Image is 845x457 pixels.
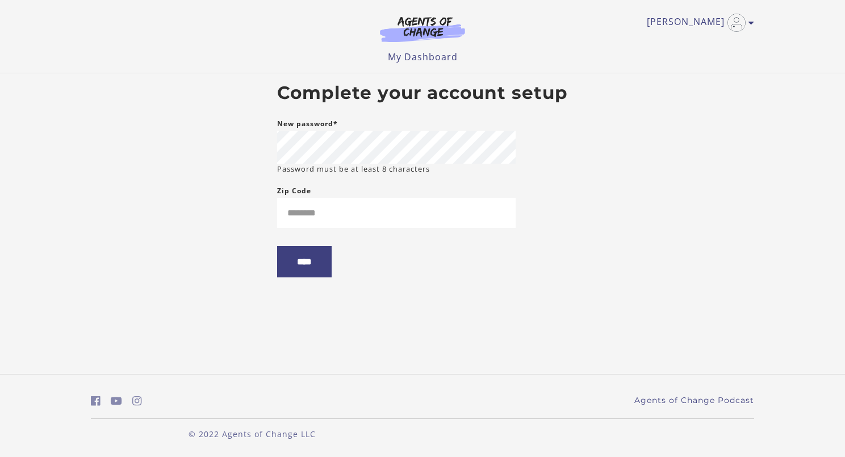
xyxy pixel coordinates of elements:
a: https://www.youtube.com/c/AgentsofChangeTestPrepbyMeaganMitchell (Open in a new window) [111,393,122,409]
i: https://www.facebook.com/groups/aswbtestprep (Open in a new window) [91,396,101,406]
a: Toggle menu [647,14,748,32]
p: © 2022 Agents of Change LLC [91,428,413,440]
img: Agents of Change Logo [368,16,477,42]
label: Zip Code [277,184,311,198]
i: https://www.instagram.com/agentsofchangeprep/ (Open in a new window) [132,396,142,406]
label: New password* [277,117,338,131]
small: Password must be at least 8 characters [277,164,430,175]
h2: Complete your account setup [277,82,568,104]
a: My Dashboard [388,51,458,63]
a: https://www.instagram.com/agentsofchangeprep/ (Open in a new window) [132,393,142,409]
i: https://www.youtube.com/c/AgentsofChangeTestPrepbyMeaganMitchell (Open in a new window) [111,396,122,406]
a: Agents of Change Podcast [634,394,754,406]
a: https://www.facebook.com/groups/aswbtestprep (Open in a new window) [91,393,101,409]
